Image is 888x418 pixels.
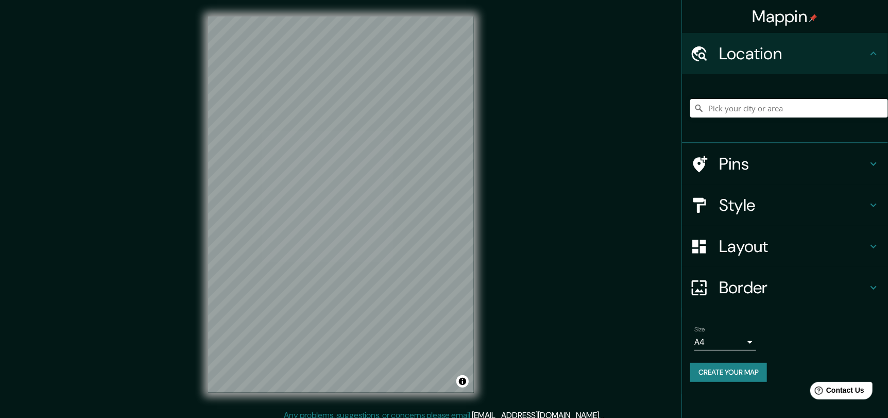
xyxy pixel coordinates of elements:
[719,277,867,298] h4: Border
[208,16,474,393] canvas: Map
[719,236,867,257] h4: Layout
[690,99,888,118] input: Pick your city or area
[694,334,756,350] div: A4
[690,363,767,382] button: Create your map
[796,378,877,407] iframe: Help widget launcher
[456,375,469,388] button: Toggle attribution
[719,195,867,215] h4: Style
[694,325,705,334] label: Size
[719,154,867,174] h4: Pins
[682,33,888,74] div: Location
[682,226,888,267] div: Layout
[719,43,867,64] h4: Location
[753,6,818,27] h4: Mappin
[809,14,817,22] img: pin-icon.png
[682,185,888,226] div: Style
[682,267,888,308] div: Border
[682,143,888,185] div: Pins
